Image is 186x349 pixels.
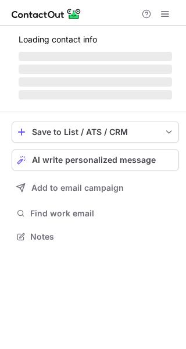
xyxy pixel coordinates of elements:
img: ContactOut v5.3.10 [12,7,81,21]
button: Notes [12,229,179,245]
span: AI write personalized message [32,155,156,165]
div: Save to List / ATS / CRM [32,127,159,137]
span: ‌ [19,90,172,99]
span: Find work email [30,208,174,219]
span: Add to email campaign [31,183,124,193]
button: Find work email [12,205,179,222]
button: AI write personalized message [12,149,179,170]
button: Add to email campaign [12,177,179,198]
span: ‌ [19,65,172,74]
button: save-profile-one-click [12,122,179,143]
span: ‌ [19,77,172,87]
span: ‌ [19,52,172,61]
span: Notes [30,232,174,242]
p: Loading contact info [19,35,172,44]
